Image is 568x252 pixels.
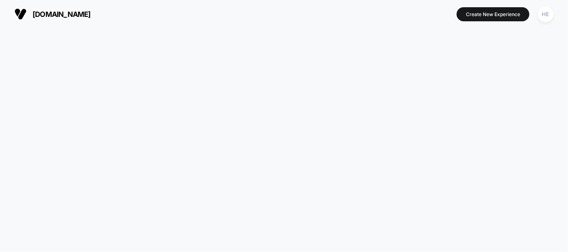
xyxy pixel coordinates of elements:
[538,6,554,22] div: HE
[457,7,529,21] button: Create New Experience
[33,10,91,18] span: [DOMAIN_NAME]
[535,6,556,23] button: HE
[14,8,27,20] img: Visually logo
[12,8,93,20] button: [DOMAIN_NAME]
